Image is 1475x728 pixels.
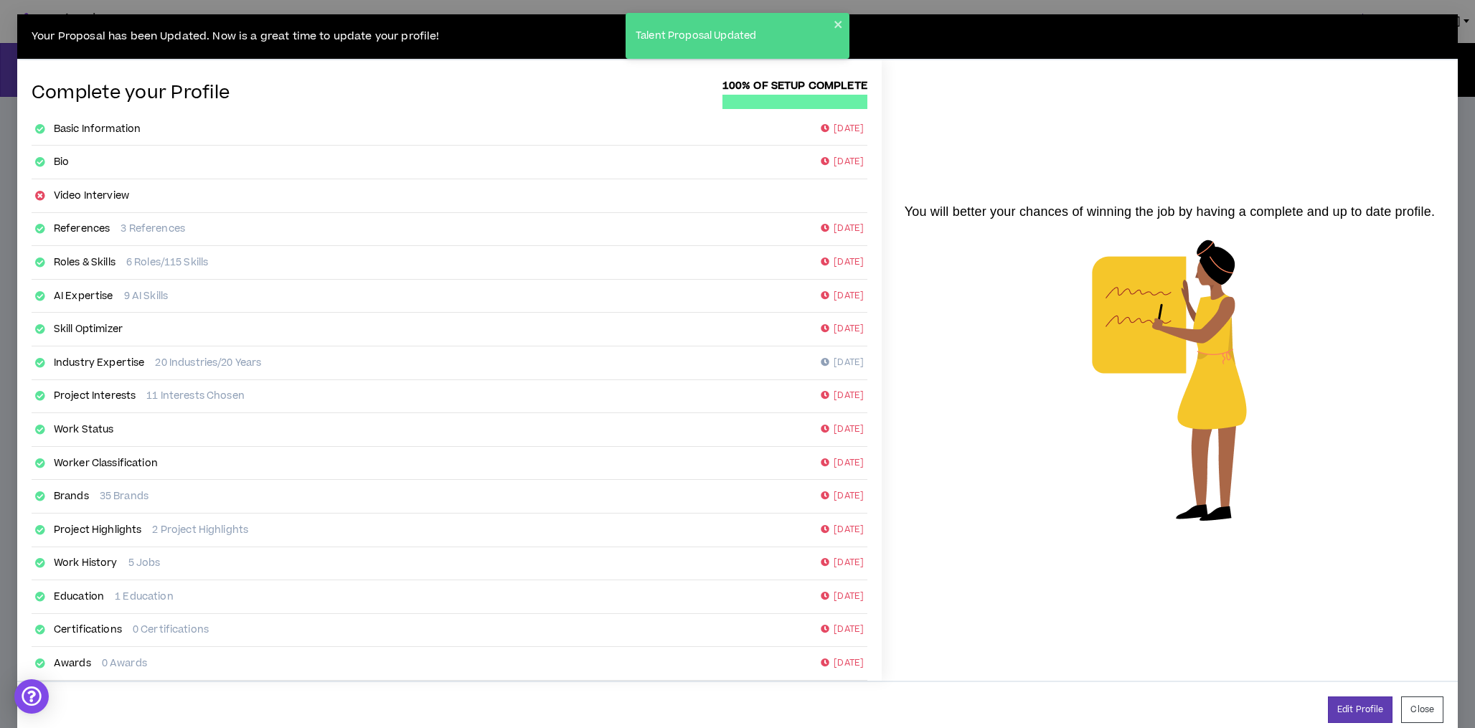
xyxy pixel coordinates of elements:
a: AI Expertise [54,289,113,303]
div: Open Intercom Messenger [14,679,49,714]
p: 1 Education [115,590,173,604]
a: Certifications [54,623,122,637]
p: 2 Project Highlights [152,523,248,537]
a: Edit Profile [1328,696,1392,723]
p: 35 Brands [100,489,149,504]
a: Roles & Skills [54,255,116,270]
p: [DATE] [821,422,864,437]
a: Basic Information [54,122,141,136]
a: Worker Classification [54,456,158,471]
button: close [834,19,844,30]
p: [DATE] [821,356,864,370]
p: [DATE] [821,523,864,537]
a: Work Status [54,422,114,437]
p: [DATE] [821,623,864,637]
p: 6 Roles/115 Skills [126,255,208,270]
p: 0 Awards [102,656,147,671]
a: Industry Expertise [54,356,145,370]
a: Education [54,590,104,604]
a: Video Interview [54,189,129,203]
h4: Complete your Profile [32,83,230,104]
p: [DATE] [821,155,864,169]
a: Awards [54,656,91,671]
div: Talent Proposal Updated [631,24,834,48]
p: [DATE] [821,389,864,403]
p: [DATE] [821,489,864,504]
p: 20 Industries/20 Years [155,356,261,370]
p: 100% of setup complete [722,78,867,94]
p: [DATE] [821,289,864,303]
a: References [54,222,110,236]
p: [DATE] [821,656,864,671]
p: 3 References [121,222,185,236]
p: [DATE] [821,322,864,336]
div: Your Proposal has been Updated. Now is a great time to update your profile! [17,14,1458,60]
p: [DATE] [821,556,864,570]
a: Skill Optimizer [54,322,123,336]
img: talent-matching-for-job.png [1056,222,1283,539]
p: 5 Jobs [128,556,161,570]
a: Brands [54,489,89,504]
p: You will better your chances of winning the job by having a complete and up to date profile. [893,202,1446,222]
p: [DATE] [821,122,864,136]
a: Work History [54,556,118,570]
a: Project Highlights [54,523,142,537]
a: Bio [54,155,69,169]
p: [DATE] [821,456,864,471]
p: [DATE] [821,590,864,604]
button: Close [1401,696,1443,723]
p: [DATE] [821,255,864,270]
p: 0 Certifications [133,623,209,637]
p: [DATE] [821,222,864,236]
a: Project Interests [54,389,136,403]
p: 11 Interests Chosen [146,389,244,403]
p: 9 AI Skills [124,289,168,303]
